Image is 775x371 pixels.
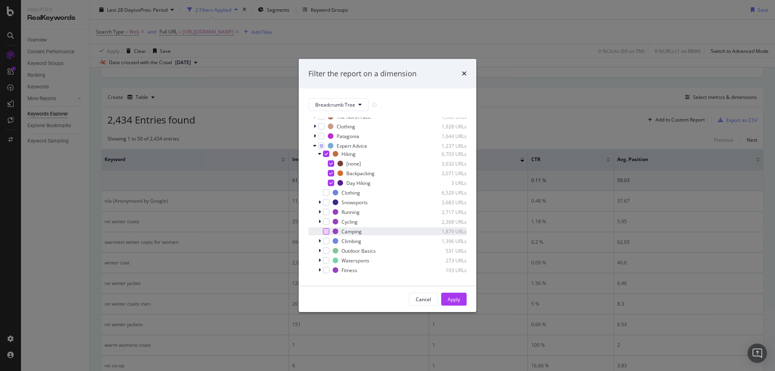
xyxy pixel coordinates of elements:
[462,69,467,79] div: times
[341,189,360,196] div: Clothing
[427,228,467,235] div: 1,879 URLs
[748,344,767,363] div: Open Intercom Messenger
[341,238,361,245] div: Climbing
[416,296,431,303] div: Cancel
[427,267,467,274] div: 103 URLs
[427,143,467,149] div: 1,237 URLs
[427,199,467,206] div: 3,683 URLs
[427,218,467,225] div: 2,368 URLs
[341,247,376,254] div: Outdoor Basics
[341,151,356,157] div: Hiking
[346,170,375,177] div: Backpacking
[337,143,367,149] div: Expert Advice
[427,160,467,167] div: 3,632 URLs
[341,199,368,206] div: Snowsports
[427,209,467,216] div: 2,717 URLs
[315,101,355,108] span: Breadcrumb Tree
[337,123,355,130] div: Clothing
[341,257,369,264] div: Watersports
[427,189,467,196] div: 6,529 URLs
[427,247,467,254] div: 531 URLs
[427,180,467,187] div: 3 URLs
[341,209,360,216] div: Running
[427,123,467,130] div: 1,928 URLs
[337,133,359,140] div: Patagonia
[427,257,467,264] div: 273 URLs
[346,160,361,167] div: [none]
[448,296,460,303] div: Apply
[346,180,371,187] div: Day Hiking
[441,293,467,306] button: Apply
[308,98,369,111] button: Breadcrumb Tree
[427,170,467,177] div: 3,071 URLs
[427,133,467,140] div: 1,644 URLs
[409,293,438,306] button: Cancel
[341,218,358,225] div: Cycling
[308,69,417,79] div: Filter the report on a dimension
[341,267,357,274] div: Fitness
[341,228,362,235] div: Camping
[427,238,467,245] div: 1,396 URLs
[427,151,467,157] div: 6,703 URLs
[299,59,476,312] div: modal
